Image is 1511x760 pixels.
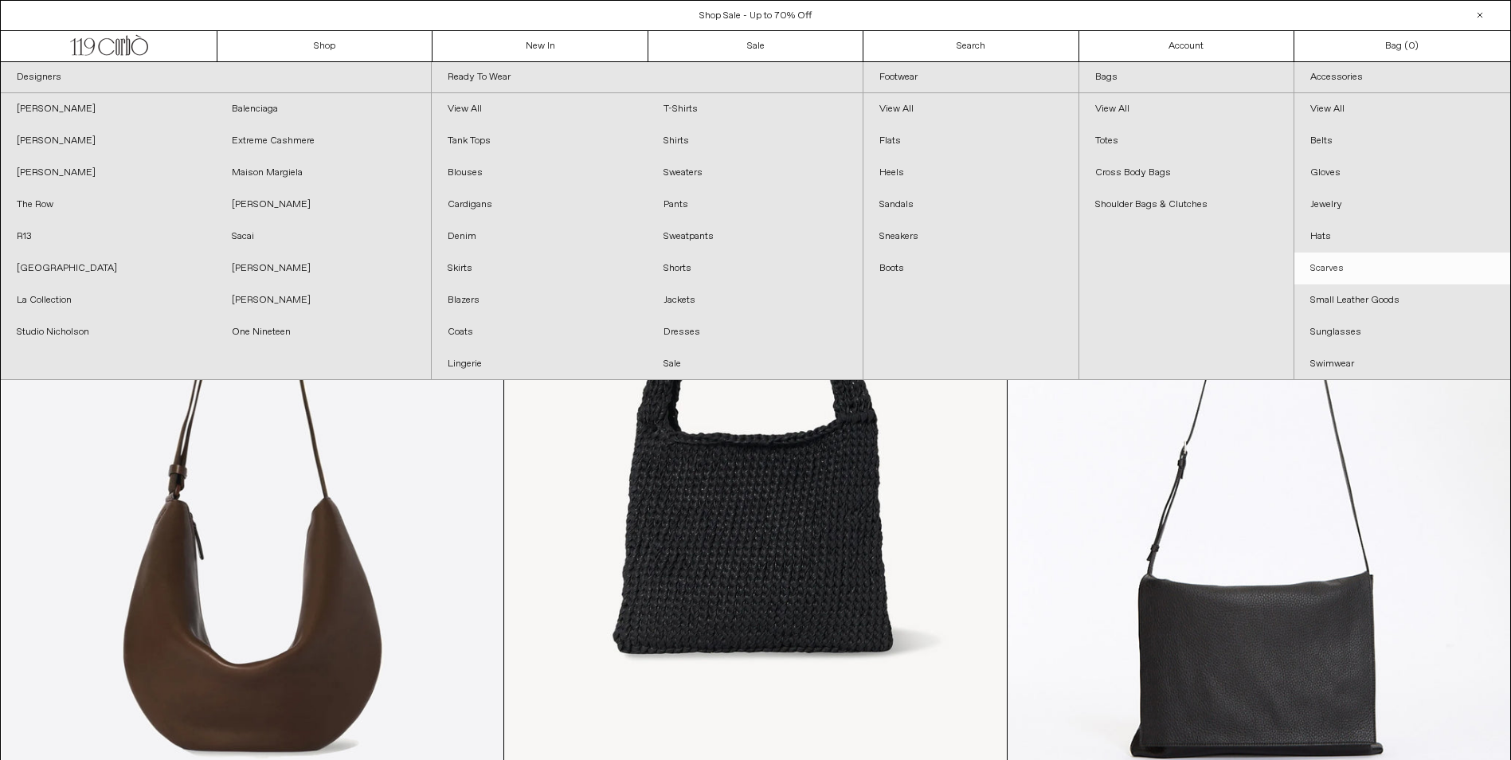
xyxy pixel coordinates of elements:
[1294,125,1510,157] a: Belts
[432,93,647,125] a: View All
[863,221,1078,253] a: Sneakers
[1079,93,1294,125] a: View All
[216,93,431,125] a: Balenciaga
[432,62,862,93] a: Ready To Wear
[863,93,1078,125] a: View All
[1079,31,1294,61] a: Account
[432,221,647,253] a: Denim
[432,157,647,189] a: Blouses
[648,125,863,157] a: Shirts
[1408,40,1415,53] span: 0
[648,157,863,189] a: Sweaters
[1408,39,1419,53] span: )
[216,316,431,348] a: One Nineteen
[216,189,431,221] a: [PERSON_NAME]
[1,157,216,189] a: [PERSON_NAME]
[699,10,812,22] a: Shop Sale - Up to 70% Off
[432,348,647,380] a: Lingerie
[1,284,216,316] a: La Collection
[1,93,216,125] a: [PERSON_NAME]
[863,253,1078,284] a: Boots
[1294,62,1510,93] a: Accessories
[1,253,216,284] a: [GEOGRAPHIC_DATA]
[1294,316,1510,348] a: Sunglasses
[863,189,1078,221] a: Sandals
[648,93,863,125] a: T-Shirts
[863,125,1078,157] a: Flats
[1294,31,1509,61] a: Bag ()
[433,31,648,61] a: New In
[216,157,431,189] a: Maison Margiela
[648,316,863,348] a: Dresses
[648,31,863,61] a: Sale
[1294,221,1510,253] a: Hats
[1294,253,1510,284] a: Scarves
[1294,93,1510,125] a: View All
[648,221,863,253] a: Sweatpants
[1294,189,1510,221] a: Jewelry
[648,348,863,380] a: Sale
[432,284,647,316] a: Blazers
[216,125,431,157] a: Extreme Cashmere
[863,31,1078,61] a: Search
[1079,189,1294,221] a: Shoulder Bags & Clutches
[1294,284,1510,316] a: Small Leather Goods
[432,253,647,284] a: Skirts
[648,189,863,221] a: Pants
[1,189,216,221] a: The Row
[1294,348,1510,380] a: Swimwear
[432,316,647,348] a: Coats
[1294,157,1510,189] a: Gloves
[863,157,1078,189] a: Heels
[1,62,431,93] a: Designers
[1079,62,1294,93] a: Bags
[863,62,1078,93] a: Footwear
[216,221,431,253] a: Sacai
[217,31,433,61] a: Shop
[216,253,431,284] a: [PERSON_NAME]
[1079,157,1294,189] a: Cross Body Bags
[648,253,863,284] a: Shorts
[648,284,863,316] a: Jackets
[1,316,216,348] a: Studio Nicholson
[432,189,647,221] a: Cardigans
[1079,125,1294,157] a: Totes
[1,125,216,157] a: [PERSON_NAME]
[216,284,431,316] a: [PERSON_NAME]
[1,221,216,253] a: R13
[432,125,647,157] a: Tank Tops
